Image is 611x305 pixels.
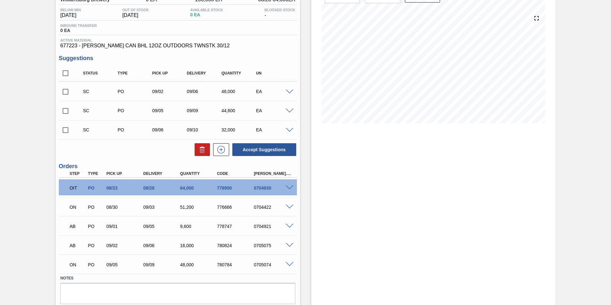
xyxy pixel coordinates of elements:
[59,55,297,62] h3: Suggestions
[215,185,257,191] div: 778950
[105,205,146,210] div: 08/30/2025
[252,185,293,191] div: 0704930
[60,28,97,33] span: 0 EA
[81,108,120,113] div: Suggestion Created
[190,8,223,12] span: Available Stock
[142,243,183,248] div: 09/06/2025
[151,71,189,75] div: Pick up
[191,143,210,156] div: Delete Suggestions
[86,224,105,229] div: Purchase order
[81,89,120,94] div: Suggestion Created
[252,205,293,210] div: 0704422
[179,171,220,176] div: Quantity
[60,38,295,42] span: Active Material
[60,12,81,18] span: [DATE]
[105,243,146,248] div: 09/02/2025
[68,239,87,253] div: Awaiting Billing
[70,185,86,191] p: OIT
[254,89,293,94] div: EA
[185,71,224,75] div: Delivery
[60,24,97,27] span: Inbound Transfer
[59,163,297,170] h3: Orders
[68,200,87,214] div: Negotiating Order
[215,224,257,229] div: 778747
[179,243,220,248] div: 16,000
[116,108,155,113] div: Purchase order
[70,243,86,248] p: AB
[179,262,220,267] div: 48,000
[81,127,120,132] div: Suggestion Created
[142,205,183,210] div: 09/03/2025
[254,108,293,113] div: EA
[142,185,183,191] div: 08/28/2025
[263,8,297,18] div: -
[68,181,87,195] div: Order in transit
[215,171,257,176] div: Code
[60,274,295,283] label: Notes
[68,258,87,272] div: Negotiating Order
[215,243,257,248] div: 780824
[151,108,189,113] div: 09/05/2025
[105,262,146,267] div: 09/05/2025
[179,185,220,191] div: 64,000
[70,262,86,267] p: ON
[105,171,146,176] div: Pick up
[116,89,155,94] div: Purchase order
[142,262,183,267] div: 09/09/2025
[252,171,293,176] div: [PERSON_NAME]. ID
[68,171,87,176] div: Step
[142,224,183,229] div: 09/05/2025
[185,127,224,132] div: 09/10/2025
[185,108,224,113] div: 09/09/2025
[252,262,293,267] div: 0705074
[210,143,229,156] div: New suggestion
[122,12,149,18] span: [DATE]
[254,127,293,132] div: EA
[86,185,105,191] div: Purchase order
[86,171,105,176] div: Type
[179,205,220,210] div: 51,200
[254,71,293,75] div: UN
[220,89,259,94] div: 48,000
[70,224,86,229] p: AB
[142,171,183,176] div: Delivery
[86,243,105,248] div: Purchase order
[81,71,120,75] div: Status
[179,224,220,229] div: 9,600
[68,219,87,233] div: Awaiting Billing
[116,71,155,75] div: Type
[220,127,259,132] div: 32,000
[252,243,293,248] div: 0705075
[116,127,155,132] div: Purchase order
[86,205,105,210] div: Purchase order
[185,89,224,94] div: 09/06/2025
[215,205,257,210] div: 776666
[70,205,86,210] p: ON
[122,8,149,12] span: Out Of Stock
[252,224,293,229] div: 0704921
[220,108,259,113] div: 44,800
[151,89,189,94] div: 09/02/2025
[105,224,146,229] div: 09/01/2025
[151,127,189,132] div: 09/06/2025
[229,143,297,157] div: Accept Suggestions
[60,43,295,49] span: 677223 - [PERSON_NAME] CAN BHL 12OZ OUTDOORS TWNSTK 30/12
[86,262,105,267] div: Purchase order
[265,8,295,12] span: Blocked Stock
[60,8,81,12] span: Below Min
[105,185,146,191] div: 08/23/2025
[232,143,296,156] button: Accept Suggestions
[215,262,257,267] div: 780784
[220,71,259,75] div: Quantity
[190,12,223,17] span: 0 EA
